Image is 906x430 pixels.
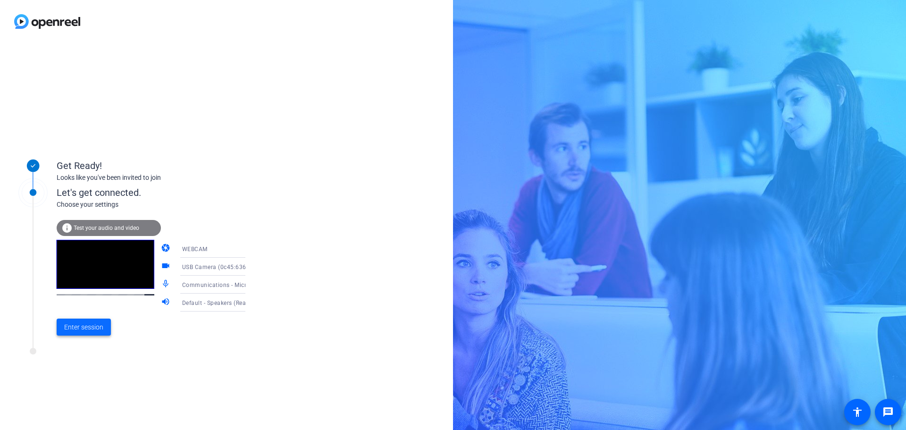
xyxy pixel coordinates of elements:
div: Get Ready! [57,159,245,173]
span: Default - Speakers (Realtek(R) Audio) [182,299,284,306]
span: Communications - Microphone (USB 2.0 Camera) (0c45:636b) [182,281,353,288]
mat-icon: accessibility [852,406,863,418]
div: Looks like you've been invited to join [57,173,245,183]
mat-icon: message [882,406,894,418]
mat-icon: mic_none [161,279,172,290]
mat-icon: volume_up [161,297,172,308]
div: Let's get connected. [57,185,265,200]
span: Enter session [64,322,103,332]
mat-icon: camera [161,243,172,254]
mat-icon: info [61,222,73,234]
div: Choose your settings [57,200,265,210]
span: WEBCAM [182,246,208,253]
span: USB Camera (0c45:636b) [182,264,252,270]
mat-icon: videocam [161,261,172,272]
span: Test your audio and video [74,225,139,231]
button: Enter session [57,319,111,336]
